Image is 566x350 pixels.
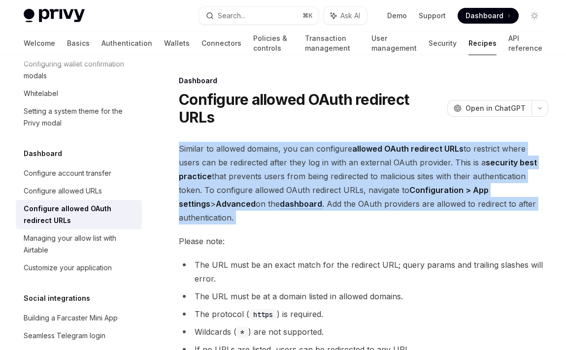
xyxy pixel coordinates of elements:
[24,312,118,324] div: Building a Farcaster Mini App
[527,8,542,24] button: Toggle dark mode
[249,309,277,320] code: https
[16,327,142,345] a: Seamless Telegram login
[324,7,367,25] button: Ask AI
[179,91,443,126] h1: Configure allowed OAuth redirect URLs
[164,32,190,55] a: Wallets
[16,85,142,102] a: Whitelabel
[179,76,548,86] div: Dashboard
[179,325,548,339] li: Wildcards ( ) are not supported.
[16,182,142,200] a: Configure allowed URLs
[179,258,548,286] li: The URL must be an exact match for the redirect URL; query params and trailing slashes will error.
[24,203,136,226] div: Configure allowed OAuth redirect URLs
[429,32,457,55] a: Security
[16,309,142,327] a: Building a Farcaster Mini App
[371,32,417,55] a: User management
[340,11,360,21] span: Ask AI
[24,167,111,179] div: Configure account transfer
[387,11,407,21] a: Demo
[24,9,85,23] img: light logo
[218,10,245,22] div: Search...
[179,234,548,248] span: Please note:
[302,12,313,20] span: ⌘ K
[101,32,152,55] a: Authentication
[16,102,142,132] a: Setting a system theme for the Privy modal
[419,11,446,21] a: Support
[67,32,90,55] a: Basics
[24,32,55,55] a: Welcome
[458,8,519,24] a: Dashboard
[179,289,548,303] li: The URL must be at a domain listed in allowed domains.
[179,307,548,321] li: The protocol ( ) is required.
[216,199,256,209] strong: Advanced
[253,32,293,55] a: Policies & controls
[508,32,542,55] a: API reference
[179,142,548,224] span: Similar to allowed domains, you can configure to restrict where users can be redirected after the...
[199,7,318,25] button: Search...⌘K
[24,185,102,197] div: Configure allowed URLs
[24,262,112,274] div: Customize your application
[280,199,322,209] a: dashboard
[24,148,62,159] h5: Dashboard
[466,103,526,113] span: Open in ChatGPT
[24,232,136,256] div: Managing your allow list with Airtable
[201,32,241,55] a: Connectors
[16,200,142,229] a: Configure allowed OAuth redirect URLs
[305,32,360,55] a: Transaction management
[24,105,136,129] div: Setting a system theme for the Privy modal
[16,259,142,277] a: Customize your application
[24,330,105,342] div: Seamless Telegram login
[16,164,142,182] a: Configure account transfer
[466,11,503,21] span: Dashboard
[24,88,58,99] div: Whitelabel
[24,292,90,304] h5: Social integrations
[16,229,142,259] a: Managing your allow list with Airtable
[468,32,497,55] a: Recipes
[447,100,532,117] button: Open in ChatGPT
[352,144,464,154] strong: allowed OAuth redirect URLs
